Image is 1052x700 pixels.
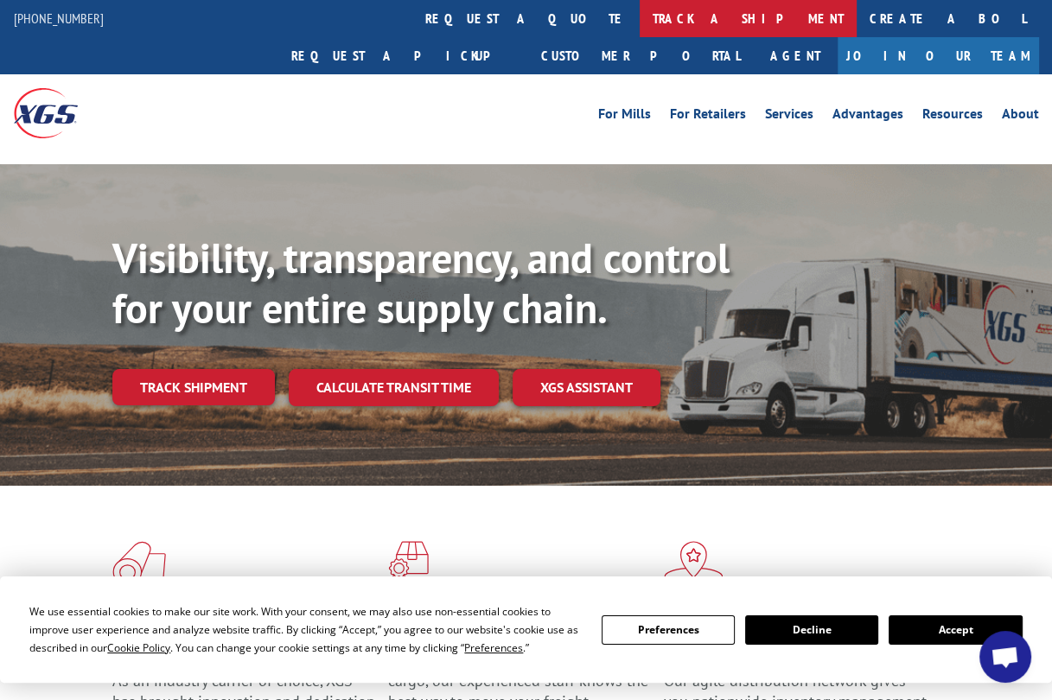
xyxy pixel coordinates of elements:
[464,640,523,655] span: Preferences
[602,615,735,645] button: Preferences
[889,615,1022,645] button: Accept
[598,107,651,126] a: For Mills
[107,640,170,655] span: Cookie Policy
[29,602,580,657] div: We use essential cookies to make our site work. With your consent, we may also use non-essential ...
[832,107,903,126] a: Advantages
[14,10,104,27] a: [PHONE_NUMBER]
[838,37,1039,74] a: Join Our Team
[922,107,983,126] a: Resources
[513,369,660,406] a: XGS ASSISTANT
[289,369,499,406] a: Calculate transit time
[745,615,878,645] button: Decline
[278,37,528,74] a: Request a pickup
[765,107,813,126] a: Services
[664,541,724,586] img: xgs-icon-flagship-distribution-model-red
[979,631,1031,683] div: Open chat
[528,37,753,74] a: Customer Portal
[670,107,746,126] a: For Retailers
[112,231,730,334] b: Visibility, transparency, and control for your entire supply chain.
[388,541,429,586] img: xgs-icon-focused-on-flooring-red
[112,541,166,586] img: xgs-icon-total-supply-chain-intelligence-red
[753,37,838,74] a: Agent
[1002,107,1039,126] a: About
[112,369,275,405] a: Track shipment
